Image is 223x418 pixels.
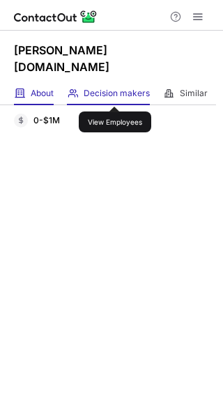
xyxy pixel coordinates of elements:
span: Decision makers [84,88,150,99]
div: 0-$1M [33,115,209,127]
img: ContactOut v5.3.10 [14,8,98,25]
span: Similar [180,88,208,99]
span: About [31,88,54,99]
h1: [PERSON_NAME][DOMAIN_NAME] [14,42,139,75]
